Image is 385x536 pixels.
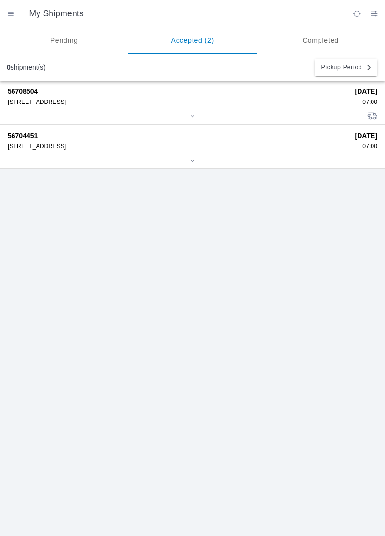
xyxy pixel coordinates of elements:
span: Pickup Period [321,64,362,70]
strong: 56708504 [8,88,348,95]
ion-segment-button: Accepted (2) [128,27,257,54]
div: [STREET_ADDRESS] [8,99,348,105]
strong: 56704451 [8,132,348,140]
div: [STREET_ADDRESS] [8,143,348,150]
div: shipment(s) [7,64,46,71]
b: 0 [7,64,11,71]
div: 07:00 [355,99,377,105]
ion-segment-button: Completed [257,27,385,54]
ion-title: My Shipments [20,9,348,19]
strong: [DATE] [355,88,377,95]
div: 07:00 [355,143,377,150]
strong: [DATE] [355,132,377,140]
